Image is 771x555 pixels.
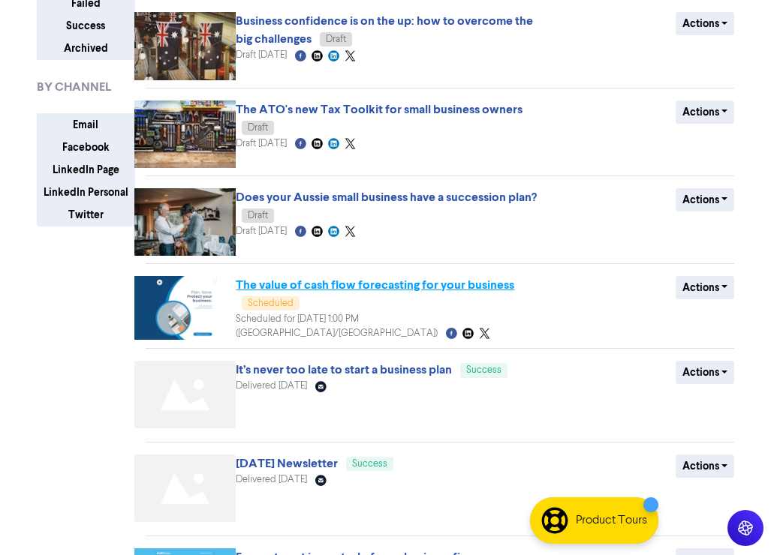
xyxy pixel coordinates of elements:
button: Actions [676,454,735,478]
button: Archived [37,37,135,60]
a: [DATE] Newsletter [236,456,338,471]
span: Scheduled for [DATE] 1:00 PM ([GEOGRAPHIC_DATA]/[GEOGRAPHIC_DATA]) [236,314,438,338]
span: BY CHANNEL [37,78,111,96]
span: Draft [DATE] [236,139,287,148]
span: Success [466,365,501,375]
img: Not found [134,361,236,428]
button: LinkedIn Page [37,158,135,181]
a: Does your Aussie small business have a succession plan? [236,190,537,205]
iframe: Chat Widget [696,483,771,555]
a: The value of cash flow forecasting for your business [236,277,514,292]
span: Success [352,459,387,469]
button: Actions [676,100,735,124]
span: Draft [248,123,268,133]
a: It’s never too late to start a business plan [236,362,452,377]
span: Draft [326,34,346,44]
span: Draft [248,211,268,220]
button: Actions [676,12,735,35]
img: image_1759240718906.png [134,276,236,340]
img: image_1759064614972.jpeg [134,188,236,256]
span: Delivered [DATE] [236,381,307,391]
a: The ATO's new Tax Toolkit for small business owners [236,102,523,117]
img: image_1759065557619.jpeg [134,12,236,79]
span: Scheduled [248,298,294,308]
img: Not found [134,454,236,522]
button: LinkedIn Personal [37,181,135,204]
button: Actions [676,276,735,299]
a: Business confidence is on the up: how to overcome the big challenges [236,13,533,46]
button: Email [37,113,135,136]
img: image_1759065066751.jpeg [134,100,236,168]
button: Facebook [37,136,135,159]
button: Twitter [37,203,135,226]
button: Actions [676,361,735,384]
button: Actions [676,188,735,211]
button: Success [37,14,135,37]
span: Draft [DATE] [236,50,287,60]
span: Draft [DATE] [236,226,287,236]
span: Delivered [DATE] [236,475,307,484]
